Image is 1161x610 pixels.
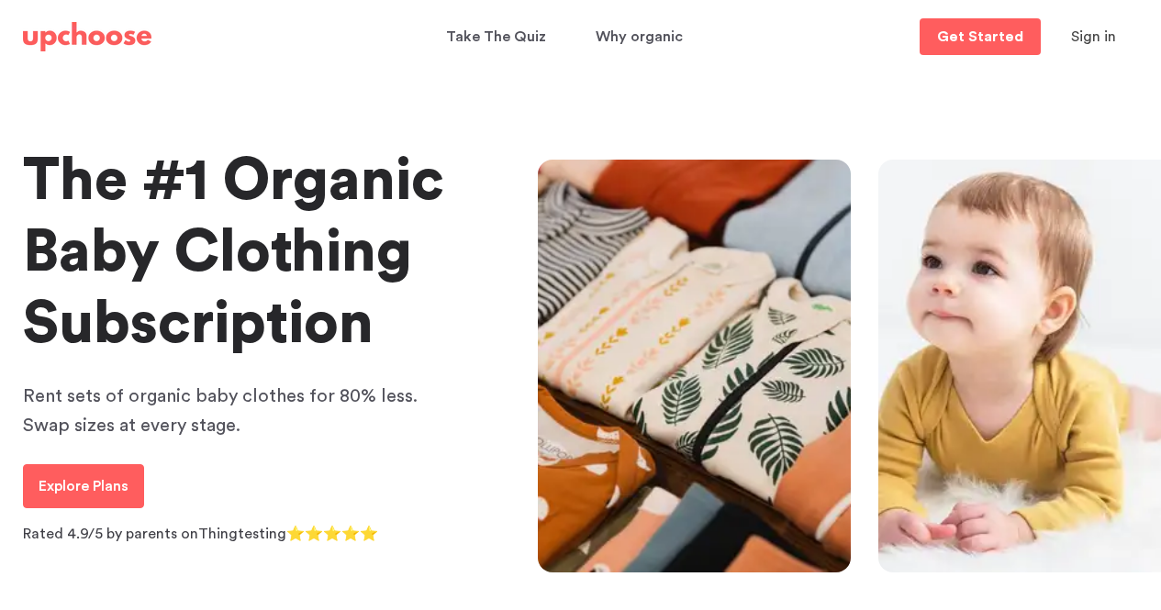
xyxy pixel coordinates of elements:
[23,382,463,440] p: Rent sets of organic baby clothes for 80% less. Swap sizes at every stage.
[39,475,128,497] p: Explore Plans
[920,18,1041,55] a: Get Started
[23,151,444,353] span: The #1 Organic Baby Clothing Subscription
[1048,18,1139,55] button: Sign in
[596,19,683,55] span: Why organic
[198,527,286,541] a: Thingtesting
[23,527,198,541] span: Rated 4.9/5 by parents on
[446,19,552,55] a: Take The Quiz
[23,22,151,51] img: UpChoose
[1071,29,1116,44] span: Sign in
[538,160,852,572] img: Gorgeous organic baby clothes with intricate prints and designs, neatly folded on a table
[446,22,546,51] p: Take The Quiz
[23,18,151,56] a: UpChoose
[23,464,144,508] a: Explore Plans
[937,29,1023,44] p: Get Started
[286,527,378,541] span: ⭐⭐⭐⭐⭐
[596,19,688,55] a: Why organic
